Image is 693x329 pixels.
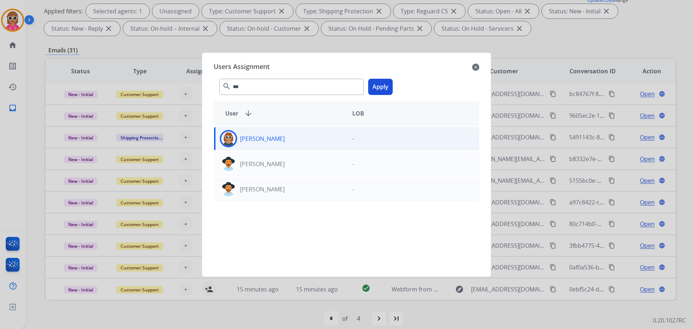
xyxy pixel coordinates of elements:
span: Users Assignment [214,61,270,73]
p: [PERSON_NAME] [240,160,285,168]
button: Apply [368,79,393,95]
p: [PERSON_NAME] [240,185,285,194]
mat-icon: arrow_downward [244,109,253,118]
p: - [352,185,354,194]
p: - [352,134,354,143]
div: User [219,109,346,118]
p: - [352,160,354,168]
mat-icon: close [472,63,479,72]
mat-icon: search [222,82,231,91]
span: LOB [352,109,364,118]
p: [PERSON_NAME] [240,134,285,143]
